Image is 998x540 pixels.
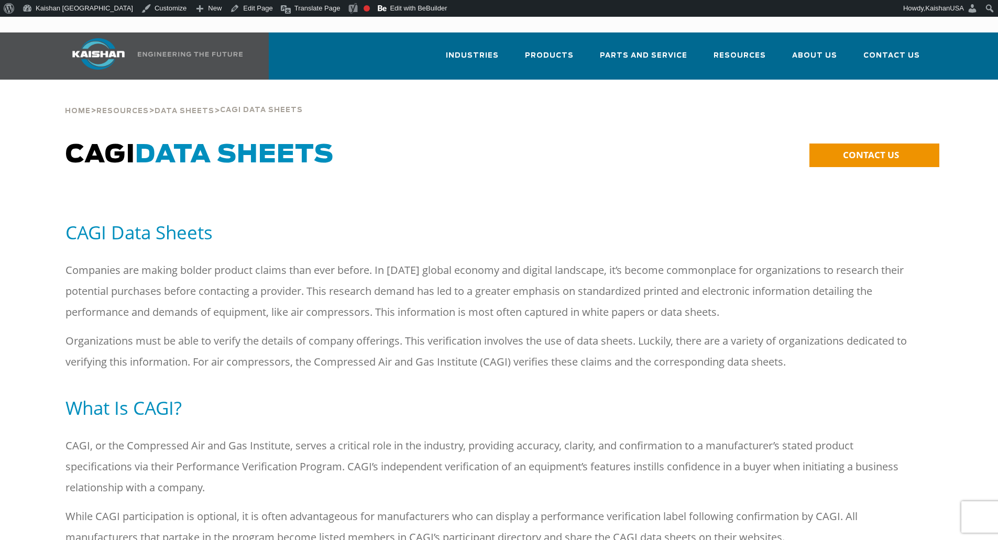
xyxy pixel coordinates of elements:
[65,396,933,420] h5: What Is CAGI?
[863,50,920,62] span: Contact Us
[65,260,914,323] p: Companies are making bolder product claims than ever before. In [DATE] global economy and digital...
[65,80,303,119] div: > > >
[600,42,687,78] a: Parts and Service
[220,107,303,114] span: Cagi Data Sheets
[809,144,939,167] a: CONTACT US
[155,108,214,115] span: Data Sheets
[925,4,964,12] span: KaishanUSA
[600,50,687,62] span: Parts and Service
[96,106,149,115] a: Resources
[65,142,334,168] span: CAGI
[792,42,837,78] a: About Us
[65,435,914,498] p: CAGI, or the Compressed Air and Gas Institute, serves a critical role in the industry, providing ...
[714,42,766,78] a: Resources
[155,106,214,115] a: Data Sheets
[96,108,149,115] span: Resources
[59,32,245,80] a: Kaishan USA
[65,106,91,115] a: Home
[59,38,138,70] img: kaishan logo
[135,142,334,168] span: Data Sheets
[525,50,574,62] span: Products
[65,221,933,244] h5: CAGI Data Sheets
[525,42,574,78] a: Products
[714,50,766,62] span: Resources
[446,50,499,62] span: Industries
[65,330,914,372] p: Organizations must be able to verify the details of company offerings. This verification involves...
[843,149,899,161] span: CONTACT US
[446,42,499,78] a: Industries
[364,5,370,12] div: Focus keyphrase not set
[138,52,243,57] img: Engineering the future
[792,50,837,62] span: About Us
[65,108,91,115] span: Home
[863,42,920,78] a: Contact Us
